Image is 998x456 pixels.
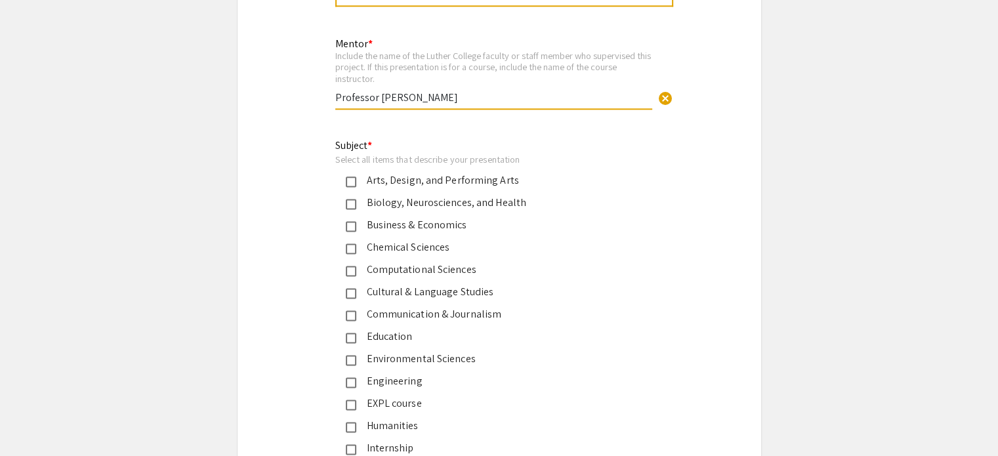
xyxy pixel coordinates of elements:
[356,217,632,233] div: Business & Economics
[335,154,642,165] div: Select all items that describe your presentation
[335,37,373,51] mat-label: Mentor
[356,440,632,456] div: Internship
[356,306,632,322] div: Communication & Journalism
[335,50,652,85] div: Include the name of the Luther College faculty or staff member who supervised this project. If th...
[657,91,673,106] span: cancel
[652,85,678,111] button: Clear
[335,138,373,152] mat-label: Subject
[356,329,632,344] div: Education
[356,396,632,411] div: EXPL course
[356,173,632,188] div: Arts, Design, and Performing Arts
[356,418,632,434] div: Humanities
[10,397,56,446] iframe: Chat
[356,195,632,211] div: Biology, Neurosciences, and Health
[356,373,632,389] div: Engineering
[356,284,632,300] div: Cultural & Language Studies
[356,239,632,255] div: Chemical Sciences
[356,262,632,278] div: Computational Sciences
[356,351,632,367] div: Environmental Sciences
[335,91,652,104] input: Type Here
